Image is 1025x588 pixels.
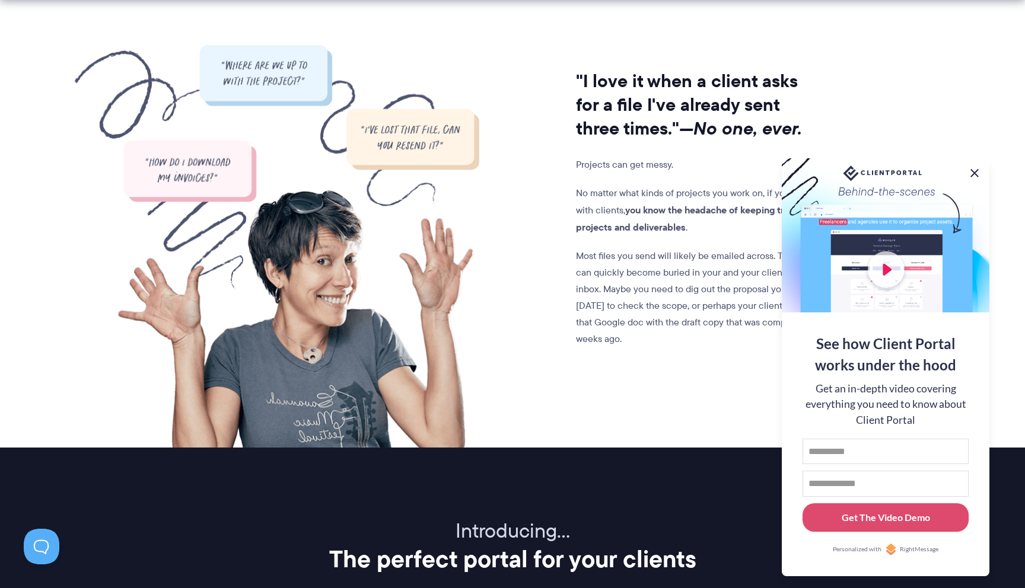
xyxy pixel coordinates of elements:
span: RightMessage [900,545,938,554]
a: Personalized withRightMessage [803,544,969,555]
p: No matter what kinds of projects you work on, if you work with clients, . [576,185,817,236]
iframe: Toggle Customer Support [24,529,59,564]
div: Get an in-depth video covering everything you need to know about Client Portal [803,381,969,428]
h2: The perfect portal for your clients [124,544,901,574]
p: Introducing… [124,519,901,544]
p: Projects can get messy. [576,156,817,173]
h2: "I love it when a client asks for a file I've already sent three times." [576,69,817,140]
strong: you know the headache of keeping track of projects and deliverables [576,203,810,234]
i: —No one, ever. [679,115,802,142]
div: Get The Video Demo [842,510,930,525]
span: Personalized with [833,545,881,554]
p: Most files you send will likely be emailed across. These can quickly become buried in your and yo... [576,248,817,347]
div: See how Client Portal works under the hood [803,333,969,376]
button: Get The Video Demo [803,503,969,532]
img: Personalized with RightMessage [885,544,897,555]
